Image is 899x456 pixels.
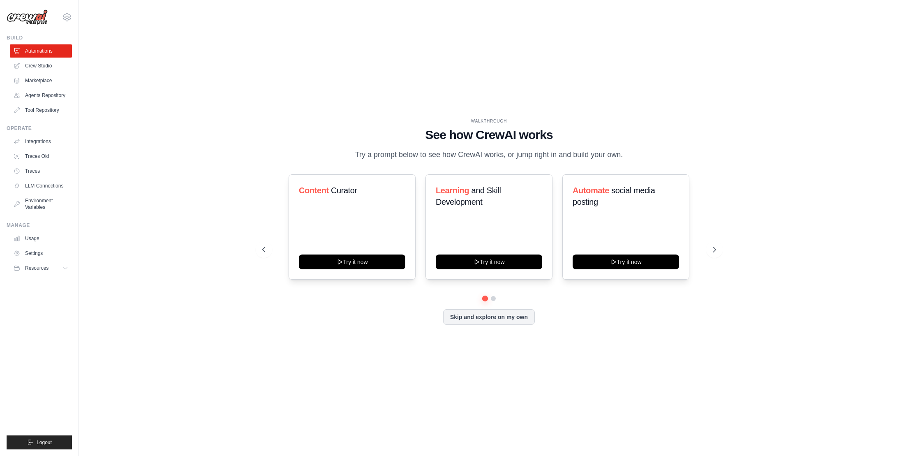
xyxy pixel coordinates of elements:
[573,255,679,269] button: Try it now
[7,125,72,132] div: Operate
[10,232,72,245] a: Usage
[10,135,72,148] a: Integrations
[10,104,72,117] a: Tool Repository
[436,186,469,195] span: Learning
[25,265,49,271] span: Resources
[7,9,48,25] img: Logo
[10,44,72,58] a: Automations
[443,309,535,325] button: Skip and explore on my own
[10,179,72,192] a: LLM Connections
[436,186,501,206] span: and Skill Development
[262,118,716,124] div: WALKTHROUGH
[37,439,52,446] span: Logout
[10,89,72,102] a: Agents Repository
[7,435,72,449] button: Logout
[262,127,716,142] h1: See how CrewAI works
[573,186,655,206] span: social media posting
[10,164,72,178] a: Traces
[573,186,609,195] span: Automate
[299,186,329,195] span: Content
[10,150,72,163] a: Traces Old
[10,59,72,72] a: Crew Studio
[10,74,72,87] a: Marketplace
[330,186,357,195] span: Curator
[299,255,405,269] button: Try it now
[436,255,542,269] button: Try it now
[351,149,627,161] p: Try a prompt below to see how CrewAI works, or jump right in and build your own.
[7,35,72,41] div: Build
[7,222,72,229] div: Manage
[10,194,72,214] a: Environment Variables
[858,417,899,456] iframe: Chat Widget
[10,247,72,260] a: Settings
[10,262,72,275] button: Resources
